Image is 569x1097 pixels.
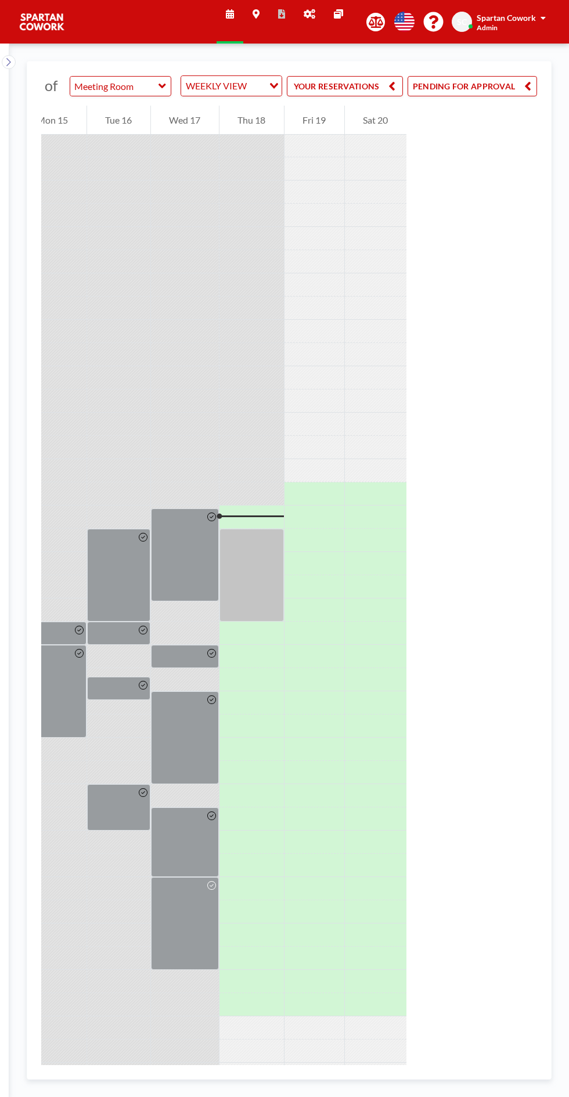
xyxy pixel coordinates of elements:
[477,23,498,32] span: Admin
[408,76,537,96] button: PENDING FOR APPROVAL
[345,106,406,135] div: Sat 20
[19,10,65,34] img: organization-logo
[284,106,344,135] div: Fri 19
[287,76,403,96] button: YOUR RESERVATIONS
[183,78,249,93] span: WEEKLY VIEW
[219,106,284,135] div: Thu 18
[45,77,57,95] span: of
[181,76,282,96] div: Search for option
[250,78,262,93] input: Search for option
[87,106,150,135] div: Tue 16
[151,106,219,135] div: Wed 17
[477,13,536,23] span: Spartan Cowork
[457,17,467,27] span: SC
[19,106,87,135] div: Mon 15
[70,77,159,96] input: Meeting Room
